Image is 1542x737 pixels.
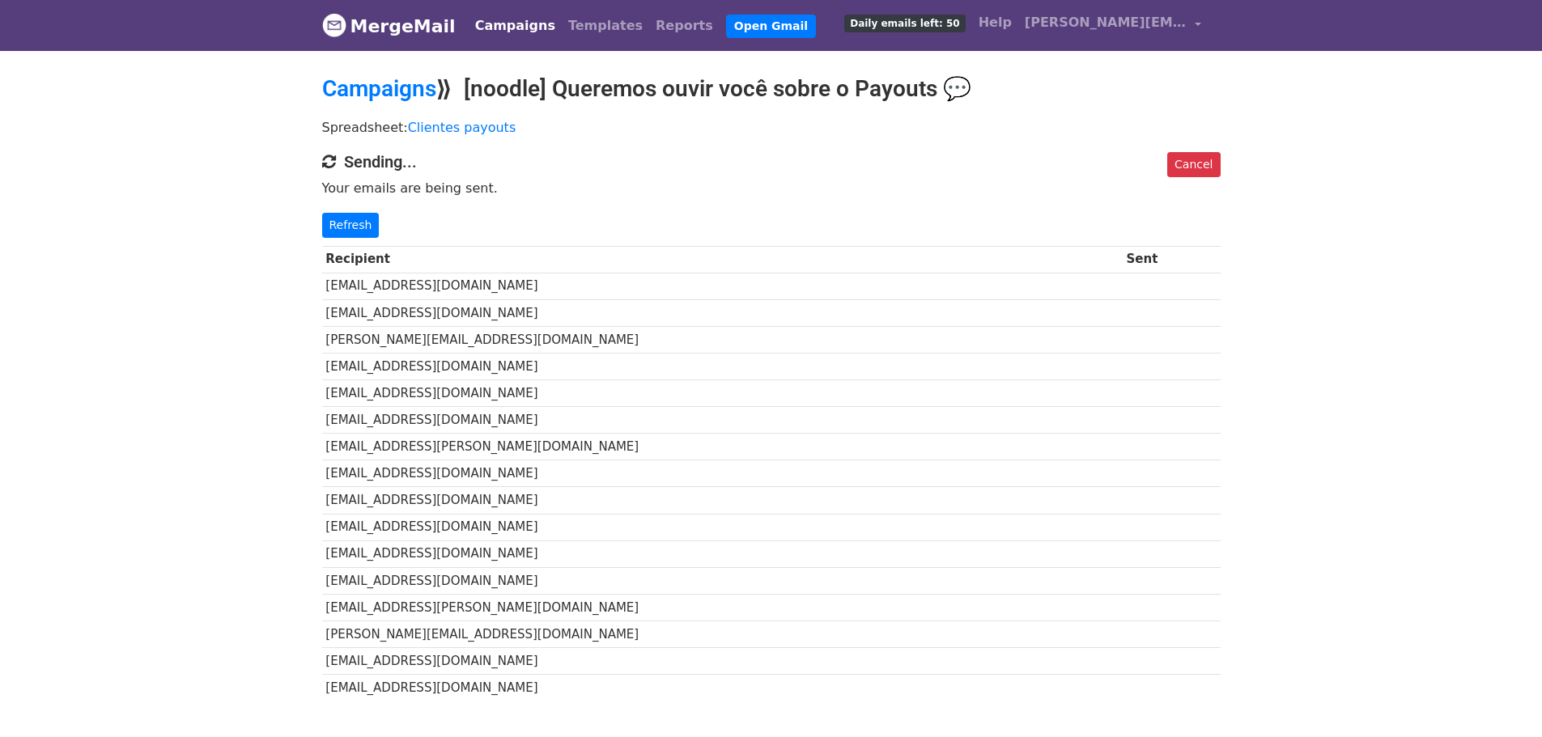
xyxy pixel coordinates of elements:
a: Help [972,6,1018,39]
td: [EMAIL_ADDRESS][DOMAIN_NAME] [322,648,1123,675]
a: Open Gmail [726,15,816,38]
td: [PERSON_NAME][EMAIL_ADDRESS][DOMAIN_NAME] [322,621,1123,647]
td: [EMAIL_ADDRESS][DOMAIN_NAME] [322,407,1123,434]
a: Templates [562,10,649,42]
span: [PERSON_NAME][EMAIL_ADDRESS][DOMAIN_NAME] [1025,13,1187,32]
img: MergeMail logo [322,13,346,37]
p: Spreadsheet: [322,119,1221,136]
a: Daily emails left: 50 [838,6,971,39]
a: MergeMail [322,9,456,43]
a: Refresh [322,213,380,238]
p: Your emails are being sent. [322,180,1221,197]
td: [EMAIL_ADDRESS][DOMAIN_NAME] [322,675,1123,701]
td: [EMAIL_ADDRESS][DOMAIN_NAME] [322,567,1123,594]
td: [EMAIL_ADDRESS][DOMAIN_NAME] [322,273,1123,299]
span: Daily emails left: 50 [844,15,965,32]
h2: ⟫ [noodle] Queremos ouvir você sobre o Payouts 💬 [322,75,1221,103]
td: [EMAIL_ADDRESS][DOMAIN_NAME] [322,299,1123,326]
td: [EMAIL_ADDRESS][DOMAIN_NAME] [322,380,1123,407]
td: [EMAIL_ADDRESS][DOMAIN_NAME] [322,460,1123,487]
td: [EMAIL_ADDRESS][DOMAIN_NAME] [322,540,1123,567]
td: [EMAIL_ADDRESS][PERSON_NAME][DOMAIN_NAME] [322,434,1123,460]
td: [EMAIL_ADDRESS][DOMAIN_NAME] [322,353,1123,379]
td: [PERSON_NAME][EMAIL_ADDRESS][DOMAIN_NAME] [322,326,1123,353]
th: Sent [1123,246,1221,273]
th: Recipient [322,246,1123,273]
a: Reports [649,10,720,42]
a: [PERSON_NAME][EMAIL_ADDRESS][DOMAIN_NAME] [1018,6,1208,44]
a: Campaigns [469,10,562,42]
a: Clientes payouts [408,120,516,135]
td: [EMAIL_ADDRESS][DOMAIN_NAME] [322,487,1123,514]
td: [EMAIL_ADDRESS][DOMAIN_NAME] [322,514,1123,540]
td: [EMAIL_ADDRESS][PERSON_NAME][DOMAIN_NAME] [322,594,1123,621]
h4: Sending... [322,152,1221,172]
a: Cancel [1167,152,1220,177]
a: Campaigns [322,75,436,102]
